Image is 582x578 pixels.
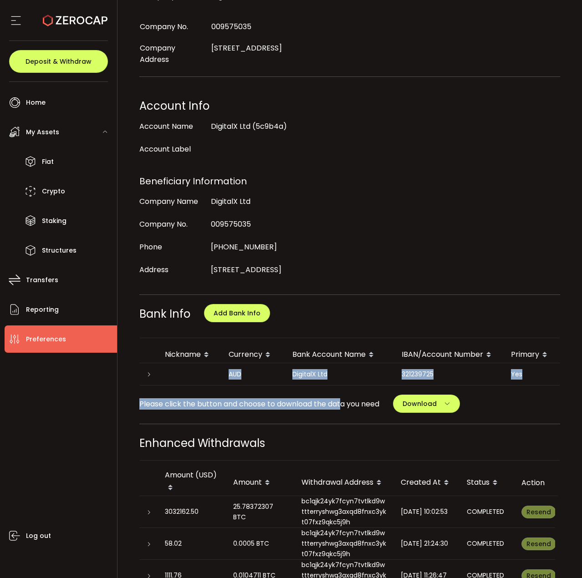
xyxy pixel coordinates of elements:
[204,304,270,322] button: Add Bank Info
[285,347,394,363] div: Bank Account Name
[401,538,452,549] div: [DATE] 21:24:30
[521,537,556,550] button: Resend
[26,96,46,109] span: Home
[211,121,287,132] span: DigitalX Ltd (5c9b4a)
[393,475,459,491] div: Created At
[526,539,551,548] span: Resend
[140,21,188,32] span: Company No.
[211,264,281,275] span: [STREET_ADDRESS]
[26,58,92,65] span: Deposit & Withdraw
[26,303,59,316] span: Reporting
[536,534,582,578] iframe: Chat Widget
[211,219,251,229] span: 009575035
[233,538,287,549] div: 0.0005 BTC
[139,215,207,233] div: Company No.
[403,399,437,408] span: Download
[401,507,452,517] div: [DATE] 10:02:53
[467,507,507,517] div: COMPLETED
[521,506,556,518] button: Resend
[211,196,250,207] span: DigitalX Ltd
[26,274,58,287] span: Transfers
[221,369,285,380] div: AUD
[42,244,77,257] span: Structures
[139,398,379,410] span: Please click the button and choose to download the data you need
[211,242,277,252] span: [PHONE_NUMBER]
[285,369,394,380] div: DigitalX Ltd
[158,470,226,496] div: Amount (USD)
[139,306,190,321] span: Bank Info
[467,538,507,549] div: COMPLETED
[165,507,219,517] div: 3032162.50
[139,435,561,451] div: Enhanced Withdrawals
[394,347,504,363] div: IBAN/Account Number
[26,333,66,346] span: Preferences
[139,97,561,115] div: Account Info
[139,172,561,190] div: Beneficiary Information
[139,193,207,211] div: Company Name
[459,475,514,491] div: Status
[42,185,65,198] span: Crypto
[211,21,251,32] span: 009575035
[221,347,285,363] div: Currency
[140,43,175,65] span: Company Address
[158,347,221,363] div: Nickname
[165,538,219,549] div: 58.02
[139,117,207,136] div: Account Name
[294,496,393,527] div: bc1qjk24yk7fcyn7tvtlkd9wttterryshwg3axqd8fnxc3ykt07fxz9qkc5j9h
[139,238,207,256] div: Phone
[42,155,54,168] span: Fiat
[233,502,287,522] div: 25.78372307 BTC
[26,126,59,139] span: My Assets
[294,528,393,559] div: bc1qjk24yk7fcyn7tvtlkd9wttterryshwg3axqd8fnxc3ykt07fxz9qkc5j9h
[139,140,207,158] div: Account Label
[26,529,51,543] span: Log out
[504,369,567,380] div: Yes
[393,395,460,413] button: Download
[214,309,260,318] span: Add Bank Info
[514,477,555,488] div: Action
[504,347,567,363] div: Primary
[394,369,504,380] div: 321239725
[211,43,282,53] span: [STREET_ADDRESS]
[294,475,393,491] div: Withdrawal Address
[139,261,207,279] div: Address
[42,214,66,228] span: Staking
[9,50,108,73] button: Deposit & Withdraw
[526,507,551,517] span: Resend
[226,475,294,491] div: Amount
